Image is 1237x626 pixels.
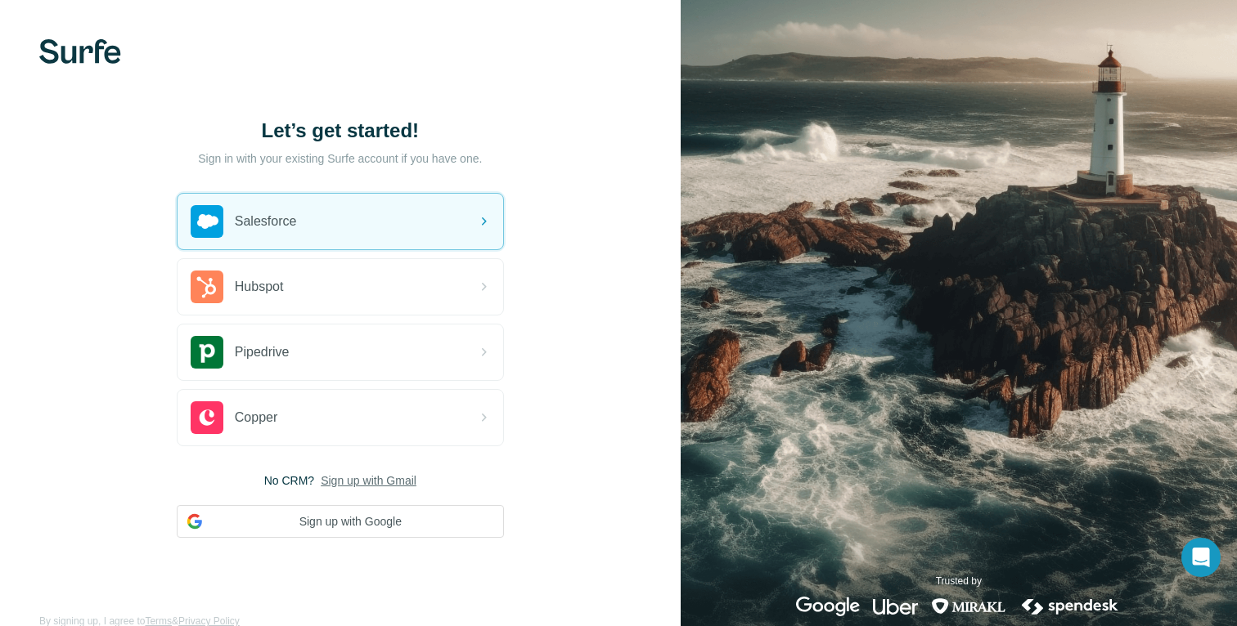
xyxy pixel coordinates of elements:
div: Open Intercom Messenger [1181,538,1221,577]
p: Sign in with your existing Surfe account if you have one. [198,150,482,167]
img: uber's logo [873,597,918,616]
span: Copper [235,408,277,427]
span: Pipedrive [235,342,290,362]
img: mirakl's logo [931,597,1006,616]
span: No CRM? [264,472,314,489]
p: Trusted by [936,574,982,588]
button: Sign up with Gmail [321,472,416,489]
img: hubspot's logo [191,271,223,303]
img: google's logo [796,597,860,616]
img: Surfe's logo [39,39,121,64]
img: spendesk's logo [1019,597,1121,616]
button: Sign up with Google [177,505,504,538]
h1: Let’s get started! [177,118,504,144]
span: Hubspot [235,277,284,297]
img: salesforce's logo [191,205,223,238]
img: pipedrive's logo [191,336,223,369]
img: copper's logo [191,401,223,434]
span: Salesforce [235,212,297,231]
